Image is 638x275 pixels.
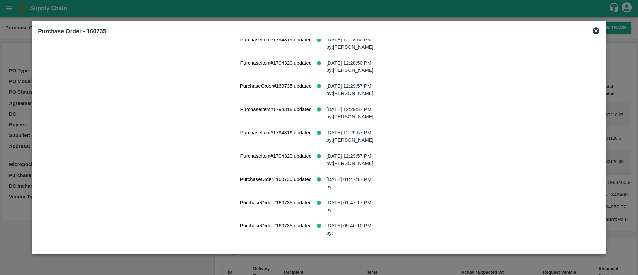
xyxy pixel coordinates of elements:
[43,152,312,160] p: PurchaseItem#1794320 updated
[43,106,312,113] p: PurchaseItem#1794318 updated
[326,82,595,97] p: [DATE] 12:29:57 PM by: [PERSON_NAME]
[43,199,312,206] p: PurchaseOrder#160735 updated
[43,59,312,67] p: PurchaseItem#1794320 updated
[326,222,595,237] p: [DATE] 05:46:10 PM by:
[43,176,312,183] p: PurchaseOrder#160735 updated
[43,129,312,136] p: PurchaseItem#1794319 updated
[326,199,595,214] p: [DATE] 01:47:17 PM by:
[326,176,595,191] p: [DATE] 01:47:17 PM by:
[326,106,595,121] p: [DATE] 12:29:57 PM by: [PERSON_NAME]
[326,152,595,167] p: [DATE] 12:29:57 PM by: [PERSON_NAME]
[326,59,595,74] p: [DATE] 12:28:50 PM by: [PERSON_NAME]
[43,222,312,229] p: PurchaseOrder#160735 updated
[326,36,595,51] p: [DATE] 12:28:50 PM by: [PERSON_NAME]
[326,129,595,144] p: [DATE] 12:29:57 PM by: [PERSON_NAME]
[43,36,312,43] p: PurchaseItem#1794319 updated
[38,28,106,35] b: Purchase Order - 160735
[43,82,312,90] p: PurchaseOrder#160735 updated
